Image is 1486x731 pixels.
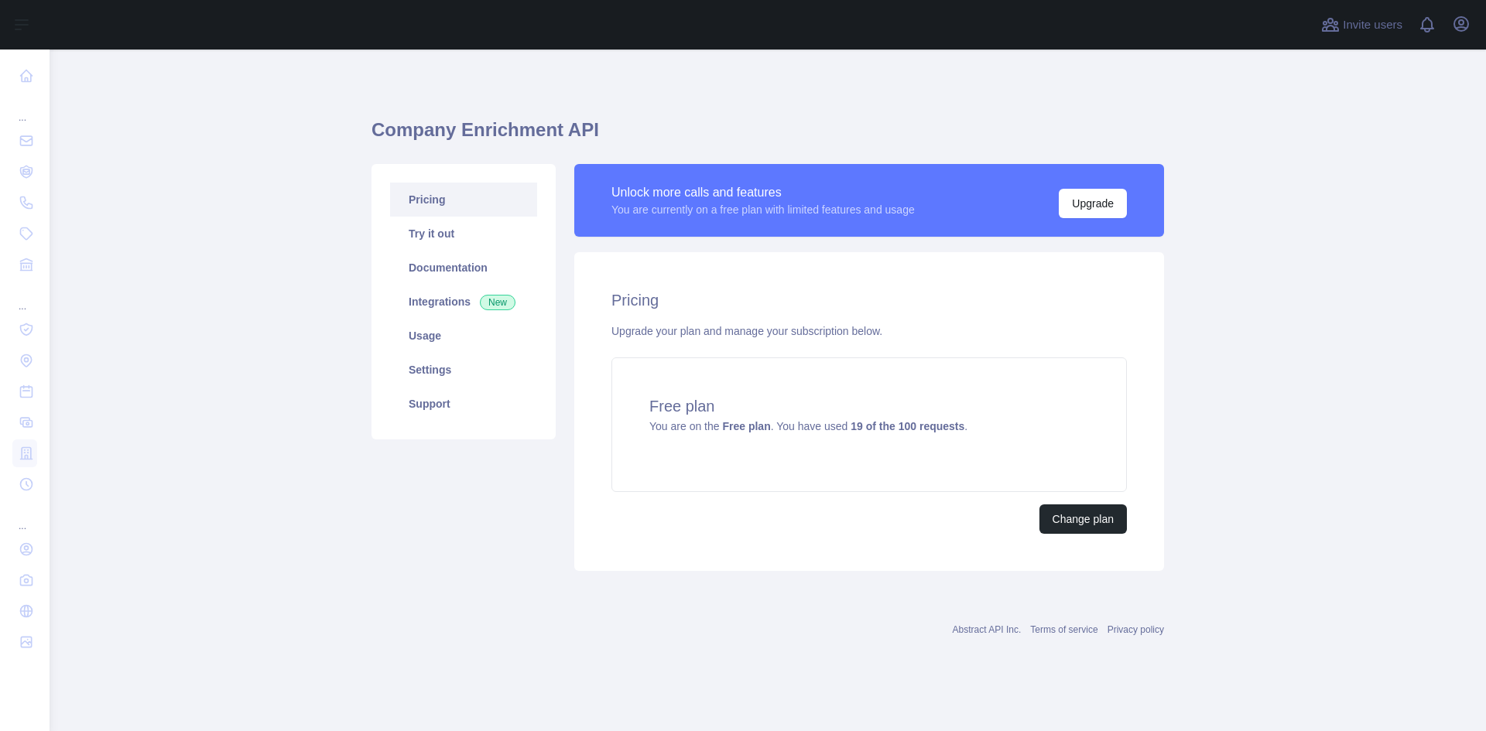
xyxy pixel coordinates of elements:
[953,624,1022,635] a: Abstract API Inc.
[390,353,537,387] a: Settings
[371,118,1164,155] h1: Company Enrichment API
[649,420,967,432] span: You are on the . You have used .
[611,202,915,217] div: You are currently on a free plan with limited features and usage
[390,285,537,319] a: Integrations New
[1039,504,1127,534] button: Change plan
[390,319,537,353] a: Usage
[1030,624,1097,635] a: Terms of service
[1343,16,1402,34] span: Invite users
[480,295,515,310] span: New
[390,387,537,421] a: Support
[851,420,964,432] strong: 19 of the 100 requests
[1059,189,1127,218] button: Upgrade
[611,183,915,202] div: Unlock more calls and features
[611,323,1127,339] div: Upgrade your plan and manage your subscription below.
[390,217,537,251] a: Try it out
[1318,12,1406,37] button: Invite users
[12,93,37,124] div: ...
[611,289,1127,311] h2: Pricing
[649,395,1089,417] h4: Free plan
[722,420,770,432] strong: Free plan
[390,183,537,217] a: Pricing
[12,501,37,532] div: ...
[390,251,537,285] a: Documentation
[12,282,37,313] div: ...
[1108,624,1164,635] a: Privacy policy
